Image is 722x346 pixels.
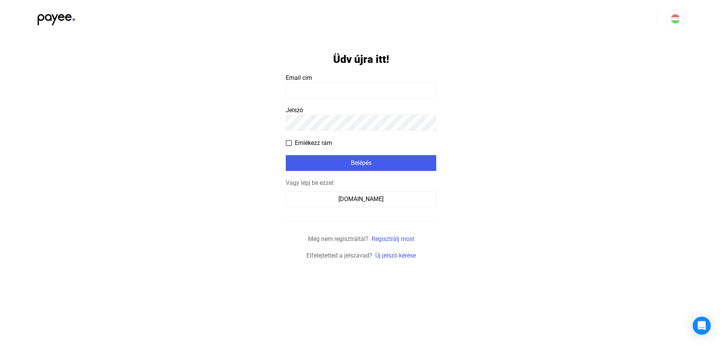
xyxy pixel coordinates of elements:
span: Email cím [286,74,312,81]
a: [DOMAIN_NAME] [286,195,436,203]
span: Emlékezz rám [295,139,332,148]
button: HU [666,10,684,28]
h1: Üdv újra itt! [333,53,389,66]
img: HU [671,14,680,23]
div: [DOMAIN_NAME] [288,195,434,204]
img: black-payee-blue-dot.svg [38,10,75,25]
span: Jelszó [286,107,303,114]
span: Még nem regisztráltál? [308,235,369,242]
div: Vagy lépj be ezzel: [286,178,436,187]
span: Elfelejtetted a jelszavad? [306,252,372,259]
div: Open Intercom Messenger [693,317,711,335]
button: Belépés [286,155,436,171]
a: Új jelszó kérése [375,252,416,259]
div: Belépés [288,159,434,168]
button: [DOMAIN_NAME] [286,191,436,207]
a: Regisztrálj most [372,235,414,242]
